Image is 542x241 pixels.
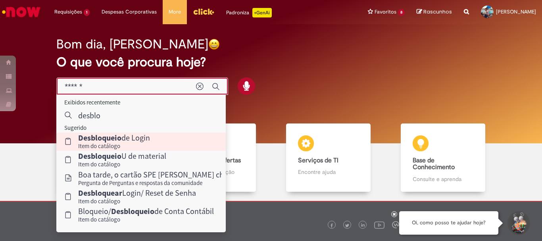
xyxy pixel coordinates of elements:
h2: O que você procura hoje? [56,55,486,69]
span: 1 [84,9,90,16]
a: Tirar dúvidas Tirar dúvidas com Lupi Assist e Gen Ai [42,123,156,192]
a: Serviços de TI Encontre ajuda [271,123,386,192]
img: ServiceNow [1,4,42,20]
span: Favoritos [375,8,396,16]
span: Despesas Corporativas [102,8,157,16]
button: Iniciar Conversa de Suporte [506,211,530,235]
img: logo_footer_twitter.png [345,224,349,228]
span: Rascunhos [423,8,452,15]
a: Base de Conhecimento Consulte e aprenda [386,123,500,192]
span: More [169,8,181,16]
img: happy-face.png [208,39,220,50]
p: Encontre ajuda [298,168,358,176]
div: Padroniza [226,8,272,17]
img: logo_footer_youtube.png [374,220,384,230]
img: logo_footer_facebook.png [330,224,334,228]
img: logo_footer_workplace.png [392,221,399,228]
img: logo_footer_linkedin.png [361,223,365,228]
span: 8 [398,9,405,16]
p: +GenAi [252,8,272,17]
img: click_logo_yellow_360x200.png [193,6,214,17]
b: Serviços de TI [298,156,338,164]
h2: Bom dia, [PERSON_NAME] [56,37,208,51]
div: Oi, como posso te ajudar hoje? [399,211,498,235]
span: Requisições [54,8,82,16]
b: Base de Conhecimento [413,156,455,172]
p: Consulte e aprenda [413,175,473,183]
span: [PERSON_NAME] [496,8,536,15]
a: Rascunhos [417,8,452,16]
